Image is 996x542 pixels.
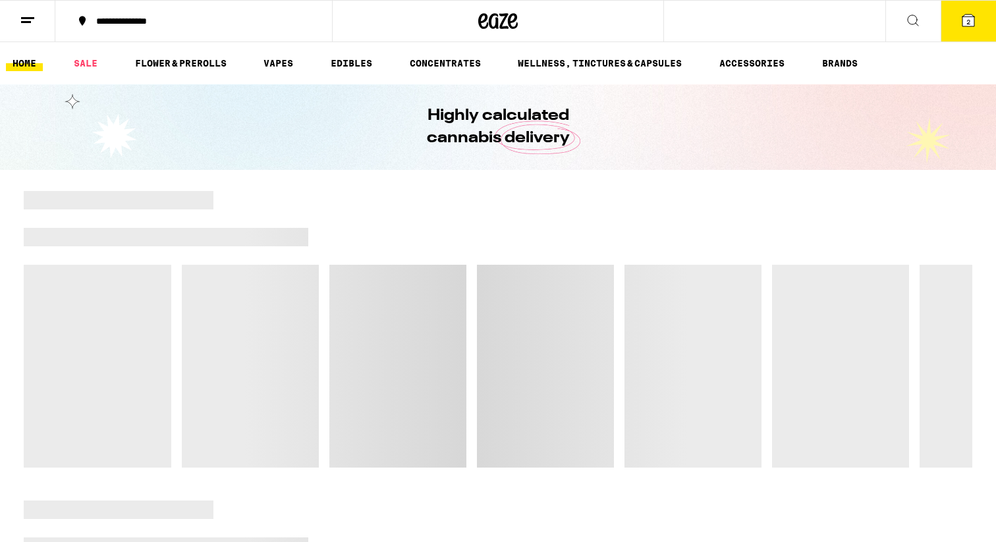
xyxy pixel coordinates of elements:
h1: Highly calculated cannabis delivery [389,105,607,149]
button: 2 [941,1,996,41]
a: BRANDS [816,55,864,71]
a: CONCENTRATES [403,55,487,71]
a: WELLNESS, TINCTURES & CAPSULES [511,55,688,71]
a: SALE [67,55,104,71]
a: VAPES [257,55,300,71]
a: ACCESSORIES [713,55,791,71]
span: 2 [966,18,970,26]
a: HOME [6,55,43,71]
a: FLOWER & PREROLLS [128,55,233,71]
a: EDIBLES [324,55,379,71]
